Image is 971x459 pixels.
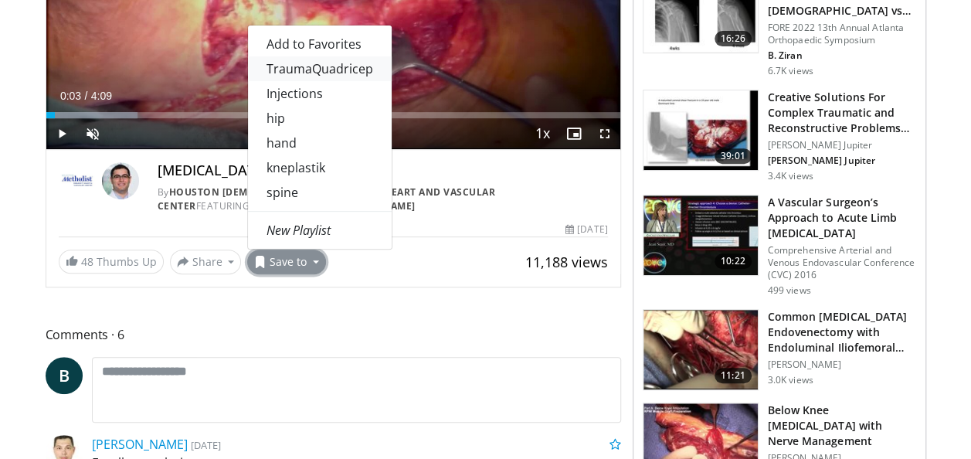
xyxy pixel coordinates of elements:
[525,253,608,271] span: 11,188 views
[85,90,88,102] span: /
[46,118,77,149] button: Play
[768,90,916,136] h3: Creative Solutions For Complex Traumatic and Reconstructive Problems…
[768,403,916,449] h3: Below Knee [MEDICAL_DATA] with Nerve Management
[565,223,607,236] div: [DATE]
[558,118,589,149] button: Enable picture-in-picture mode
[81,254,93,269] span: 48
[60,90,81,102] span: 0:03
[248,155,392,180] a: kneplastik
[170,250,242,274] button: Share
[248,131,392,155] a: hand
[768,359,916,371] p: [PERSON_NAME]
[248,106,392,131] a: hip
[589,118,620,149] button: Fullscreen
[643,309,916,391] a: 11:21 Common [MEDICAL_DATA] Endovenectomy with Endoluminal Iliofemoral Venou… [PERSON_NAME] 3.0K ...
[715,148,752,164] span: 39:01
[768,244,916,281] p: Comprehensive Arterial and Venous Endovascular Conference (CVC) 2016
[102,162,139,199] img: Avatar
[643,195,758,276] img: 52f84aca-cd55-44c0-bcf9-6a02679c870d.150x105_q85_crop-smart_upscale.jpg
[267,36,362,53] span: Add to Favorites
[528,118,558,149] button: Playback Rate
[248,218,392,243] a: New Playlist
[715,31,752,46] span: 16:26
[46,325,621,345] span: Comments 6
[59,250,164,274] a: 48 Thumbs Up
[77,118,108,149] button: Unmute
[158,185,496,212] a: Houston [DEMOGRAPHIC_DATA] DeBakey Heart and Vascular Center
[768,374,813,386] p: 3.0K views
[768,284,811,297] p: 499 views
[768,309,916,355] h3: Common [MEDICAL_DATA] Endovenectomy with Endoluminal Iliofemoral Venou…
[643,90,916,182] a: 39:01 Creative Solutions For Complex Traumatic and Reconstructive Problems… [PERSON_NAME] Jupiter...
[248,180,392,205] a: spine
[715,368,752,383] span: 11:21
[92,436,188,453] a: [PERSON_NAME]
[768,195,916,241] h3: A Vascular Surgeon’s Approach to Acute Limb [MEDICAL_DATA]
[643,90,758,171] img: d4e3069d-b54d-4211-8b60-60b49490d956.150x105_q85_crop-smart_upscale.jpg
[191,438,221,452] small: [DATE]
[768,139,916,151] p: [PERSON_NAME] Jupiter
[715,253,752,269] span: 10:22
[267,222,331,239] em: New Playlist
[643,195,916,297] a: 10:22 A Vascular Surgeon’s Approach to Acute Limb [MEDICAL_DATA] Comprehensive Arterial and Venou...
[158,185,608,213] div: By FEATURING ,
[248,32,392,56] a: Add to Favorites
[46,357,83,394] a: B
[248,56,392,81] a: TraumaQuadricep
[768,65,813,77] p: 6.7K views
[768,22,916,46] p: FORE 2022 13th Annual Atlanta Orthopaedic Symposium
[46,112,620,118] div: Progress Bar
[59,162,96,199] img: Houston Methodist DeBakey Heart and Vascular Center
[643,310,758,390] img: 9nZFQMepuQiumqNn4xMDoxOm1xO1xPzH.150x105_q85_crop-smart_upscale.jpg
[247,250,326,274] button: Save to
[768,49,916,62] p: B. Ziran
[768,155,916,167] p: [PERSON_NAME] Jupiter
[91,90,112,102] span: 4:09
[768,170,813,182] p: 3.4K views
[248,81,392,106] a: Injections
[158,162,608,179] h4: [MEDICAL_DATA] (AKA)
